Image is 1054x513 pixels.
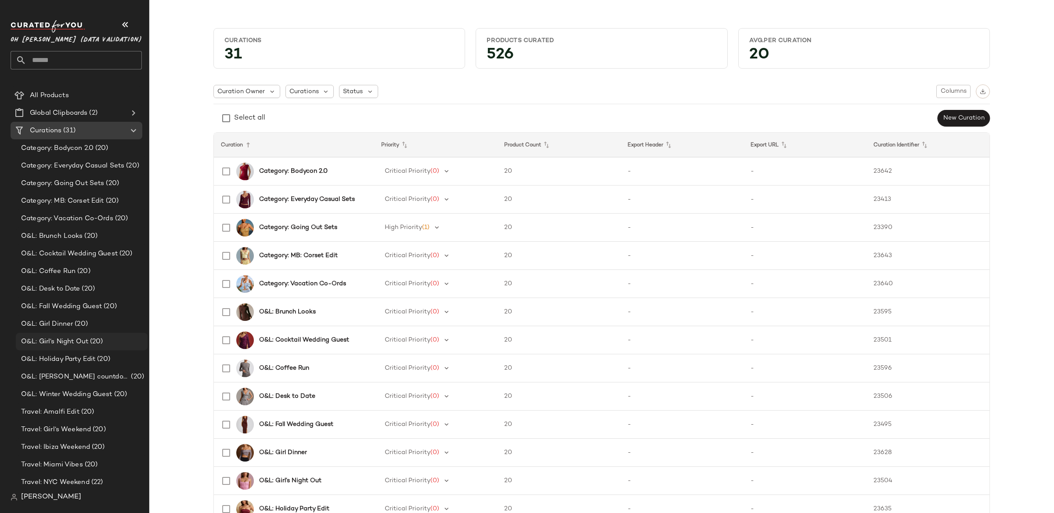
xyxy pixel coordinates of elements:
[289,87,319,96] span: Curations
[742,48,986,65] div: 20
[497,157,620,186] td: 20
[87,108,97,118] span: (2)
[621,326,744,354] td: -
[430,421,439,428] span: (0)
[430,449,439,456] span: (0)
[866,270,989,298] td: 23640
[430,506,439,512] span: (0)
[385,449,430,456] span: Critical Priority
[866,467,989,495] td: 23504
[744,133,866,157] th: Export URL
[30,108,87,118] span: Global Clipboards
[943,115,985,122] span: New Curation
[866,411,989,439] td: 23495
[621,411,744,439] td: -
[21,442,90,452] span: Travel: Ibiza Weekend
[236,303,254,321] img: marta-ribbed-knit-turtleneck-mini-jumper-dress-espresso_1_250110041117.jpg
[374,133,497,157] th: Priority
[385,477,430,484] span: Critical Priority
[487,36,716,45] div: Products Curated
[79,407,94,417] span: (20)
[480,48,723,65] div: 526
[744,411,866,439] td: -
[866,439,989,467] td: 23628
[385,224,422,231] span: High Priority
[621,298,744,326] td: -
[497,270,620,298] td: 20
[621,214,744,242] td: -
[21,389,112,400] span: O&L: Winter Wedding Guest
[430,280,439,287] span: (0)
[744,242,866,270] td: -
[83,460,98,470] span: (20)
[430,168,439,175] span: (0)
[621,270,744,298] td: -
[259,167,328,176] b: Category: Bodycon 2.0
[385,506,430,512] span: Critical Priority
[430,365,439,371] span: (0)
[385,168,430,175] span: Critical Priority
[104,196,119,206] span: (20)
[866,157,989,186] td: 23642
[236,275,254,293] img: 9746-PeriwrinkleBlue_Covia_7.jpg
[497,467,620,495] td: 20
[259,448,307,457] b: O&L: Girl Dinner
[385,309,430,315] span: Critical Priority
[88,337,103,347] span: (20)
[259,364,309,373] b: O&L: Coffee Run
[83,231,97,241] span: (20)
[497,411,620,439] td: 20
[385,421,430,428] span: Critical Priority
[21,354,95,364] span: O&L: Holiday Party Edit
[236,331,254,349] img: angelie-devor-one-sleeve-a-line-mini-dress-berry-purple_1_25070808293.jpg
[21,407,79,417] span: Travel: Amalfi Edit
[621,133,744,157] th: Export Header
[744,382,866,411] td: -
[124,161,139,171] span: (20)
[749,36,979,45] div: Avg.per Curation
[430,337,439,343] span: (0)
[497,382,620,411] td: 20
[259,476,321,485] b: O&L: Girl’s Night Out
[30,91,69,101] span: All Products
[104,178,119,189] span: (20)
[621,186,744,214] td: -
[385,196,430,203] span: Critical Priority
[236,472,254,490] img: lirael-embellished-square-neck-crop-top-pink_1_250808014721.jpg
[430,393,439,400] span: (0)
[11,20,85,33] img: cfy_white_logo.C9jOOHJF.svg
[95,354,110,364] span: (20)
[112,389,127,400] span: (20)
[21,214,113,224] span: Category: Vacation Co-Ords
[621,467,744,495] td: -
[21,302,102,312] span: O&L: Fall Wedding Guest
[30,126,61,136] span: Curations
[21,231,83,241] span: O&L: Brunch Looks
[866,186,989,214] td: 23413
[236,163,254,180] img: 7696-Red_Aurelia_3.jpg
[497,298,620,326] td: 20
[113,214,128,224] span: (20)
[744,186,866,214] td: -
[259,335,349,345] b: O&L: Cocktail Wedding Guest
[21,492,81,502] span: [PERSON_NAME]
[938,110,990,127] button: New Curation
[744,214,866,242] td: -
[343,87,363,96] span: Status
[214,133,374,157] th: Curation
[90,442,105,452] span: (20)
[259,307,316,317] b: O&L: Brunch Looks
[236,444,254,462] img: carryn-asymmetric-off-shoulder-draped-top-steel-grey_1_241009125020.jpg
[497,186,620,214] td: 20
[80,284,95,294] span: (20)
[866,133,989,157] th: Curation Identifier
[217,87,265,96] span: Curation Owner
[21,337,88,347] span: O&L: Girl’s Night Out
[497,326,620,354] td: 20
[866,354,989,382] td: 23596
[621,439,744,467] td: -
[91,425,106,435] span: (20)
[21,372,129,382] span: O&L: [PERSON_NAME] countdown
[236,247,254,265] img: faela-ruched-cotton-poplin-corset-top-lemon-yellow_1_250729105743.jpg
[129,372,144,382] span: (20)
